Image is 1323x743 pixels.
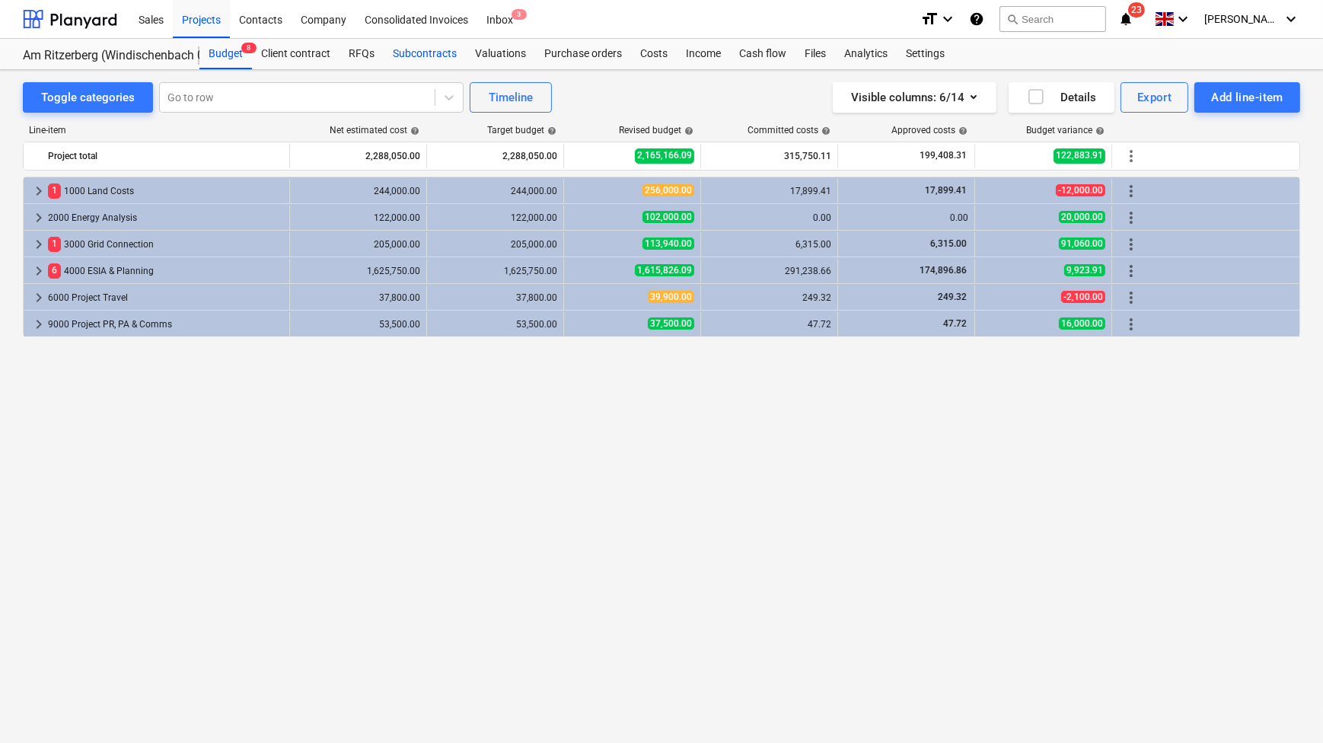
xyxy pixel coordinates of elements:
[48,259,283,283] div: 4000 ESIA & Planning
[30,262,48,280] span: keyboard_arrow_right
[1121,82,1189,113] button: Export
[487,125,556,136] div: Target budget
[41,88,135,107] div: Toggle categories
[642,211,694,223] span: 102,000.00
[48,179,283,203] div: 1000 Land Costs
[199,39,252,69] a: Budget8
[1122,289,1140,307] span: More actions
[544,126,556,136] span: help
[835,39,897,69] a: Analytics
[730,39,795,69] div: Cash flow
[23,48,181,64] div: Am Ritzerberg (Windischenbach 03)
[1118,10,1133,28] i: notifications
[1006,13,1019,25] span: search
[939,10,957,28] i: keyboard_arrow_down
[296,212,420,223] div: 122,000.00
[30,315,48,333] span: keyboard_arrow_right
[631,39,677,69] a: Costs
[920,10,939,28] i: format_size
[1056,184,1105,196] span: -12,000.00
[296,292,420,303] div: 37,800.00
[252,39,340,69] a: Client contract
[1009,82,1114,113] button: Details
[48,144,283,168] div: Project total
[470,82,552,113] button: Timeline
[23,125,289,136] div: Line-item
[48,232,283,257] div: 3000 Grid Connection
[30,289,48,307] span: keyboard_arrow_right
[296,266,420,276] div: 1,625,750.00
[707,292,831,303] div: 249.32
[648,291,694,303] span: 39,900.00
[677,39,730,69] a: Income
[1174,10,1192,28] i: keyboard_arrow_down
[23,82,153,113] button: Toggle categories
[891,125,968,136] div: Approved costs
[619,125,693,136] div: Revised budget
[1122,209,1140,227] span: More actions
[535,39,631,69] div: Purchase orders
[969,10,984,28] i: Knowledge base
[748,125,830,136] div: Committed costs
[1027,88,1096,107] div: Details
[433,292,557,303] div: 37,800.00
[955,126,968,136] span: help
[407,126,419,136] span: help
[1204,13,1280,25] span: [PERSON_NAME]
[30,209,48,227] span: keyboard_arrow_right
[707,212,831,223] div: 0.00
[199,39,252,69] div: Budget
[1282,10,1300,28] i: keyboard_arrow_down
[1122,182,1140,200] span: More actions
[433,144,557,168] div: 2,288,050.00
[844,212,968,223] div: 0.00
[648,317,694,330] span: 37,500.00
[48,263,61,278] span: 6
[1064,264,1105,276] span: 9,923.91
[936,292,968,302] span: 249.32
[48,285,283,310] div: 6000 Project Travel
[241,43,257,53] span: 8
[818,126,830,136] span: help
[707,266,831,276] div: 291,238.66
[1194,82,1300,113] button: Add line-item
[1122,147,1140,165] span: More actions
[707,144,831,168] div: 315,750.11
[433,266,557,276] div: 1,625,750.00
[707,239,831,250] div: 6,315.00
[1059,238,1105,250] span: 91,060.00
[433,319,557,330] div: 53,500.00
[296,144,420,168] div: 2,288,050.00
[1122,315,1140,333] span: More actions
[1026,125,1105,136] div: Budget variance
[942,318,968,329] span: 47.72
[635,264,694,276] span: 1,615,826.09
[923,185,968,196] span: 17,899.41
[795,39,835,69] a: Files
[851,88,978,107] div: Visible columns : 6/14
[296,239,420,250] div: 205,000.00
[512,9,527,20] span: 3
[707,319,831,330] div: 47.72
[635,148,694,163] span: 2,165,166.09
[999,6,1106,32] button: Search
[489,88,533,107] div: Timeline
[1059,317,1105,330] span: 16,000.00
[384,39,466,69] a: Subcontracts
[433,212,557,223] div: 122,000.00
[681,126,693,136] span: help
[340,39,384,69] a: RFQs
[897,39,954,69] a: Settings
[466,39,535,69] a: Valuations
[642,184,694,196] span: 256,000.00
[296,186,420,196] div: 244,000.00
